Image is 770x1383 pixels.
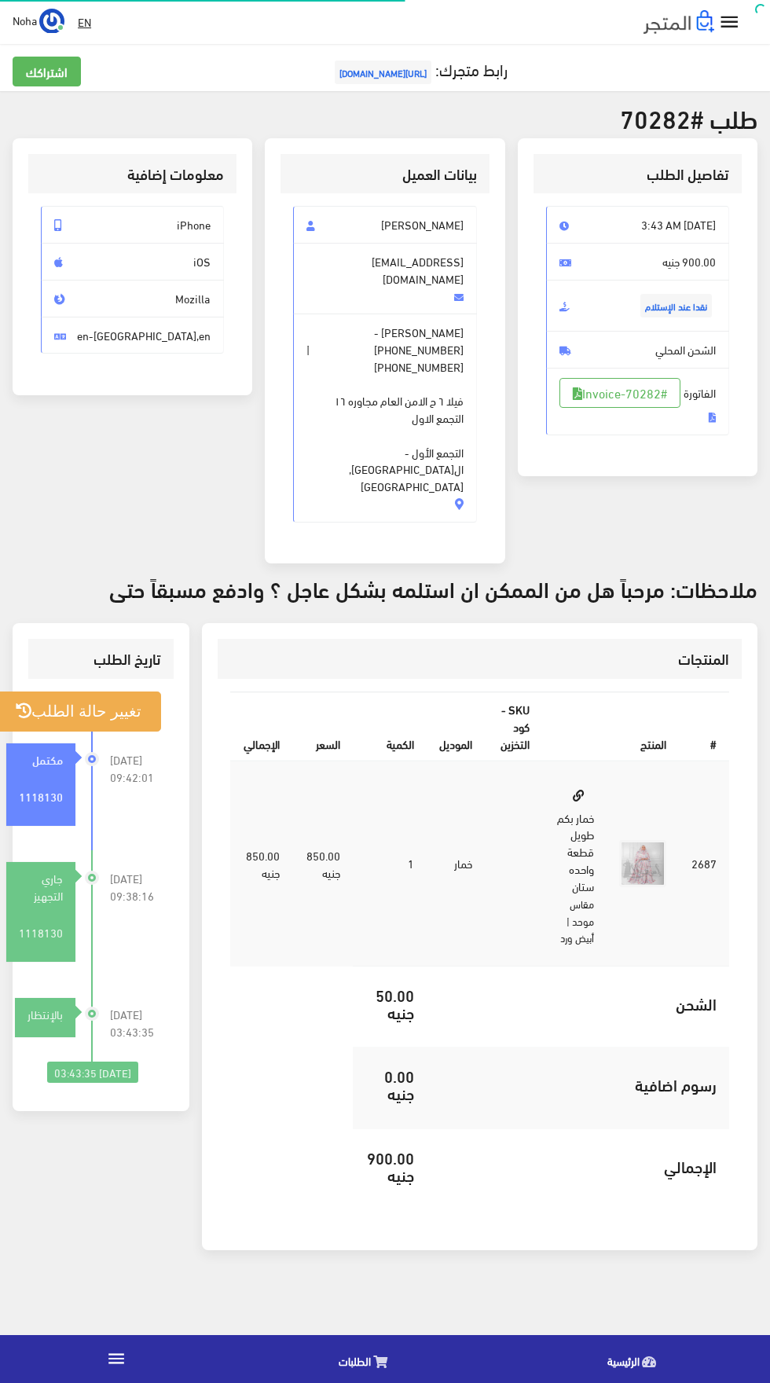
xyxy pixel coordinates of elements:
[13,57,81,86] a: اشتراكك
[427,761,485,966] td: خمار
[570,894,594,930] small: مقاس موحد
[485,692,542,761] th: SKU - كود التخزين
[13,104,757,131] h2: طلب #70282
[335,61,431,84] span: [URL][DOMAIN_NAME]
[110,1006,162,1040] span: [DATE] 03:43:35
[559,378,680,408] a: #Invoice-70282
[546,368,729,435] span: الفاتورة
[546,206,729,244] span: [DATE] 3:43 AM
[41,280,224,317] span: Mozilla
[546,243,729,281] span: 900.00 جنيه
[71,8,97,36] a: EN
[353,692,427,761] th: الكمية
[78,12,91,31] u: EN
[13,576,757,600] h3: ملاحظات: مرحباً هل من الممكن ان استلمه بشكل عاجل ؟ وادفع مسبقاً حتى
[110,751,162,786] span: [DATE] 09:42:01
[560,912,594,948] small: | أبيض ورد
[679,761,729,966] td: 2687
[110,870,162,904] span: [DATE] 09:38:16
[293,206,476,244] span: [PERSON_NAME]
[19,787,63,805] strong: 1118130
[233,1339,501,1379] a: الطلبات
[230,692,292,761] th: اﻹجمالي
[13,10,37,30] span: Noha
[365,986,414,1021] h5: 50.00 جنيه
[546,167,729,182] h3: تفاصيل الطلب
[439,1076,717,1093] h5: رسوم اضافية
[292,692,352,761] th: السعر
[546,331,729,369] span: الشحن المحلي
[13,8,64,33] a: ... Noha
[365,1067,414,1102] h5: 0.00 جنيه
[439,995,717,1012] h5: الشحن
[41,317,224,354] span: en-[GEOGRAPHIC_DATA],en
[41,651,161,666] h3: تاريخ الطلب
[293,314,476,522] span: [PERSON_NAME] - |
[6,911,75,954] div: 1118130
[41,167,224,182] h3: معلومات إضافية
[32,750,63,768] strong: مكتمل
[365,1149,414,1183] h5: 900.00 جنيه
[41,243,224,281] span: iOS
[679,692,729,761] th: #
[501,1339,770,1379] a: الرئيسية
[47,1062,138,1084] div: [DATE] 03:43:35
[39,9,64,34] img: ...
[643,10,714,34] img: .
[292,761,352,966] td: 850.00 جنيه
[374,358,464,376] span: [PHONE_NUMBER]
[542,692,679,761] th: المنتج
[439,1157,717,1175] h5: اﻹجمالي
[640,294,712,317] span: نقدا عند الإستلام
[427,692,485,761] th: الموديل
[41,206,224,244] span: iPhone
[374,341,464,358] span: [PHONE_NUMBER]
[15,1006,75,1023] div: بالإنتظار
[306,376,463,495] span: فيلا ٦ ح الامن العام مجاوره ١٦ التجمع الاول التجمع الأول - ال[GEOGRAPHIC_DATA], [GEOGRAPHIC_DATA]
[718,11,741,34] i: 
[6,870,75,904] div: جاري التجهيز
[607,1351,640,1370] span: الرئيسية
[106,1348,126,1369] i: 
[353,761,427,966] td: 1
[331,54,508,83] a: رابط متجرك:[URL][DOMAIN_NAME]
[230,651,729,666] h3: المنتجات
[339,1351,371,1370] span: الطلبات
[542,761,607,966] td: خمار بكم طويل قطعة واحده ستان
[230,761,292,966] td: 850.00 جنيه
[293,167,476,182] h3: بيانات العميل
[293,243,476,314] span: [EMAIL_ADDRESS][DOMAIN_NAME]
